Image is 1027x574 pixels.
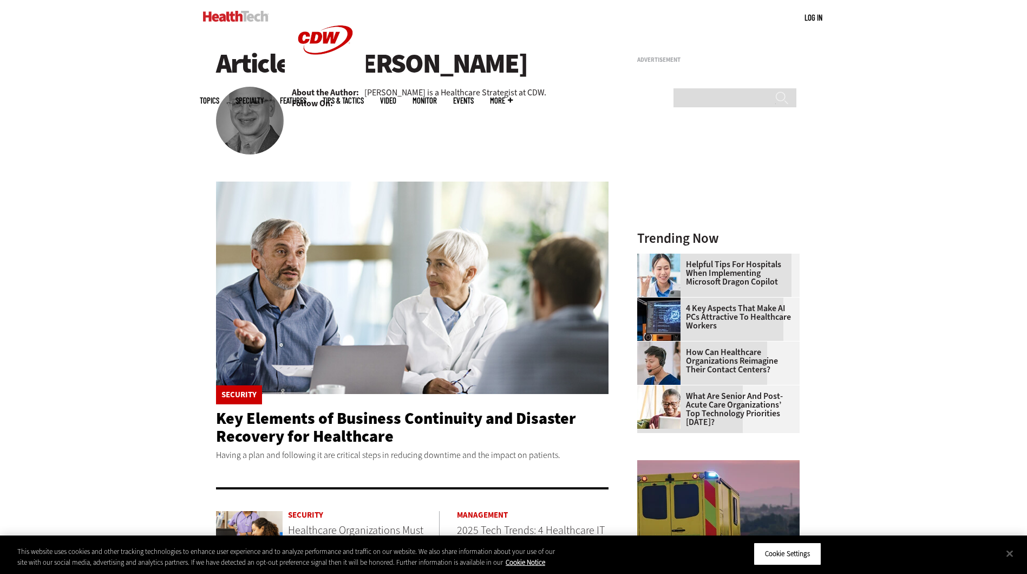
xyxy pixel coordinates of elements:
a: How Can Healthcare Organizations Reimagine Their Contact Centers? [637,348,793,374]
a: Management [457,511,609,519]
a: Features [280,96,306,105]
a: 2025 Tech Trends: 4 Healthcare IT Focus Areas [457,523,605,549]
a: Healthcare contact center [637,341,686,350]
div: This website uses cookies and other tracking technologies to enhance user experience and to analy... [17,546,565,567]
img: Older person using tablet [637,385,681,429]
a: Older person using tablet [637,385,686,394]
img: incident response team discusses around a table [216,182,609,394]
a: Security [288,511,439,519]
button: Close [998,541,1022,565]
a: CDW [285,72,366,83]
a: Video [380,96,396,105]
a: Desktop monitor with brain AI concept [637,298,686,306]
a: Tips & Tactics [323,96,364,105]
a: Helpful Tips for Hospitals When Implementing Microsoft Dragon Copilot [637,260,793,286]
a: Key Elements of Business Continuity and Disaster Recovery for Healthcare [216,408,576,447]
a: Doctor using phone to dictate to tablet [637,254,686,262]
span: More [490,96,513,105]
a: 4 Key Aspects That Make AI PCs Attractive to Healthcare Workers [637,304,793,330]
a: More information about your privacy [506,558,545,567]
img: Doctor using phone to dictate to tablet [637,254,681,297]
a: What Are Senior and Post-Acute Care Organizations’ Top Technology Priorities [DATE]? [637,392,793,427]
a: Events [453,96,474,105]
div: User menu [804,12,822,23]
img: Desktop monitor with brain AI concept [637,298,681,341]
img: Home [203,11,269,22]
a: Healthcare Organizations Must Prioritize Clinical Care Resiliency [288,523,432,549]
img: Nurse working at the front desk of a hospital [216,511,283,562]
span: Topics [200,96,219,105]
button: Cookie Settings [754,543,821,565]
a: Log in [804,12,822,22]
a: Security [221,391,257,399]
img: Healthcare contact center [637,341,681,385]
h3: Trending Now [637,231,800,245]
a: MonITor [413,96,437,105]
iframe: advertisement [637,67,800,203]
span: Specialty [236,96,264,105]
p: Having a plan and following it are critical steps in reducing downtime and the impact on patients. [216,448,609,462]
